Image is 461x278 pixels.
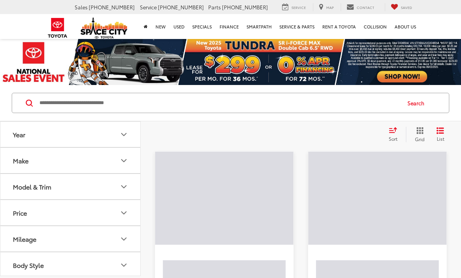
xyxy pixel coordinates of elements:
a: Used [170,14,188,39]
div: Body Style [13,261,44,269]
div: Make [13,157,29,164]
span: Service [140,4,157,11]
button: List View [431,127,450,142]
div: Year [119,130,129,139]
a: Specials [188,14,216,39]
a: Rent a Toyota [318,14,360,39]
div: Price [119,208,129,218]
a: Finance [216,14,243,39]
a: Collision [360,14,391,39]
button: Model & TrimModel & Trim [0,174,141,199]
img: Toyota [43,15,72,41]
button: Grid View [406,127,431,142]
div: Mileage [13,235,36,243]
button: MakeMake [0,148,141,173]
span: Sales [75,4,88,11]
span: Saved [401,5,412,10]
span: List [436,135,444,142]
img: Space City Toyota [80,17,127,39]
div: Year [13,131,25,138]
a: Map [313,3,339,11]
button: Body StyleBody Style [0,252,141,278]
span: [PHONE_NUMBER] [222,4,268,11]
span: Parts [208,4,221,11]
span: Map [326,5,334,10]
span: Sort [389,135,397,142]
a: Contact [341,3,380,11]
span: [PHONE_NUMBER] [158,4,204,11]
div: Body Style [119,260,129,270]
input: Search by Make, Model, or Keyword [39,94,400,112]
a: About Us [391,14,420,39]
a: My Saved Vehicles [385,3,418,11]
div: Model & Trim [13,183,51,190]
div: Make [119,156,129,165]
span: [PHONE_NUMBER] [89,4,135,11]
div: Model & Trim [119,182,129,191]
a: SmartPath [243,14,275,39]
span: Service [291,5,306,10]
button: Search [400,93,436,113]
div: Price [13,209,27,216]
button: Select sort value [385,127,406,142]
span: Contact [357,5,374,10]
button: MileageMileage [0,226,141,251]
span: Grid [415,136,425,142]
a: Service & Parts [275,14,318,39]
a: Home [140,14,152,39]
button: PricePrice [0,200,141,225]
button: YearYear [0,122,141,147]
a: Service [276,3,312,11]
div: Mileage [119,234,129,244]
a: New [152,14,170,39]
